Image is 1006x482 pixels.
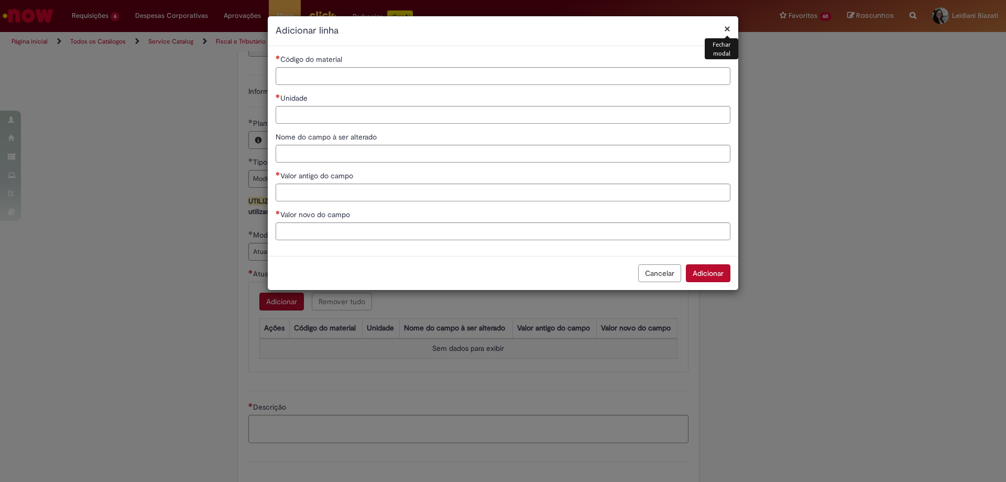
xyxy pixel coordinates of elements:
[686,264,730,282] button: Adicionar
[276,145,730,163] input: Nome do campo à ser alterado
[705,38,738,59] div: Fechar modal
[724,23,730,34] button: Fechar modal
[276,184,730,201] input: Valor antigo do campo
[280,93,310,103] span: Unidade
[280,171,355,180] span: Valor antigo do campo
[280,210,352,219] span: Valor novo do campo
[276,67,730,85] input: Código do material
[276,222,730,240] input: Valor novo do campo
[638,264,681,282] button: Cancelar
[280,55,344,64] span: Código do material
[276,172,280,176] span: Necessários
[276,106,730,124] input: Unidade
[276,94,280,98] span: Necessários
[276,55,280,59] span: Necessários
[276,210,280,215] span: Necessários
[276,24,730,38] h2: Adicionar linha
[276,132,379,142] span: Nome do campo à ser alterado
